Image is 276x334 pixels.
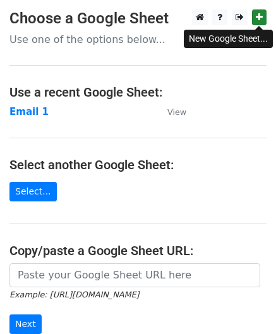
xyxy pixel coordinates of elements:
a: Email 1 [9,106,49,117]
div: New Google Sheet... [184,30,273,48]
input: Next [9,314,42,334]
h3: Choose a Google Sheet [9,9,267,28]
small: View [167,107,186,117]
h4: Use a recent Google Sheet: [9,85,267,100]
a: Select... [9,182,57,201]
h4: Copy/paste a Google Sheet URL: [9,243,267,258]
input: Paste your Google Sheet URL here [9,263,260,287]
small: Example: [URL][DOMAIN_NAME] [9,290,139,299]
p: Use one of the options below... [9,33,267,46]
a: View [155,106,186,117]
h4: Select another Google Sheet: [9,157,267,172]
